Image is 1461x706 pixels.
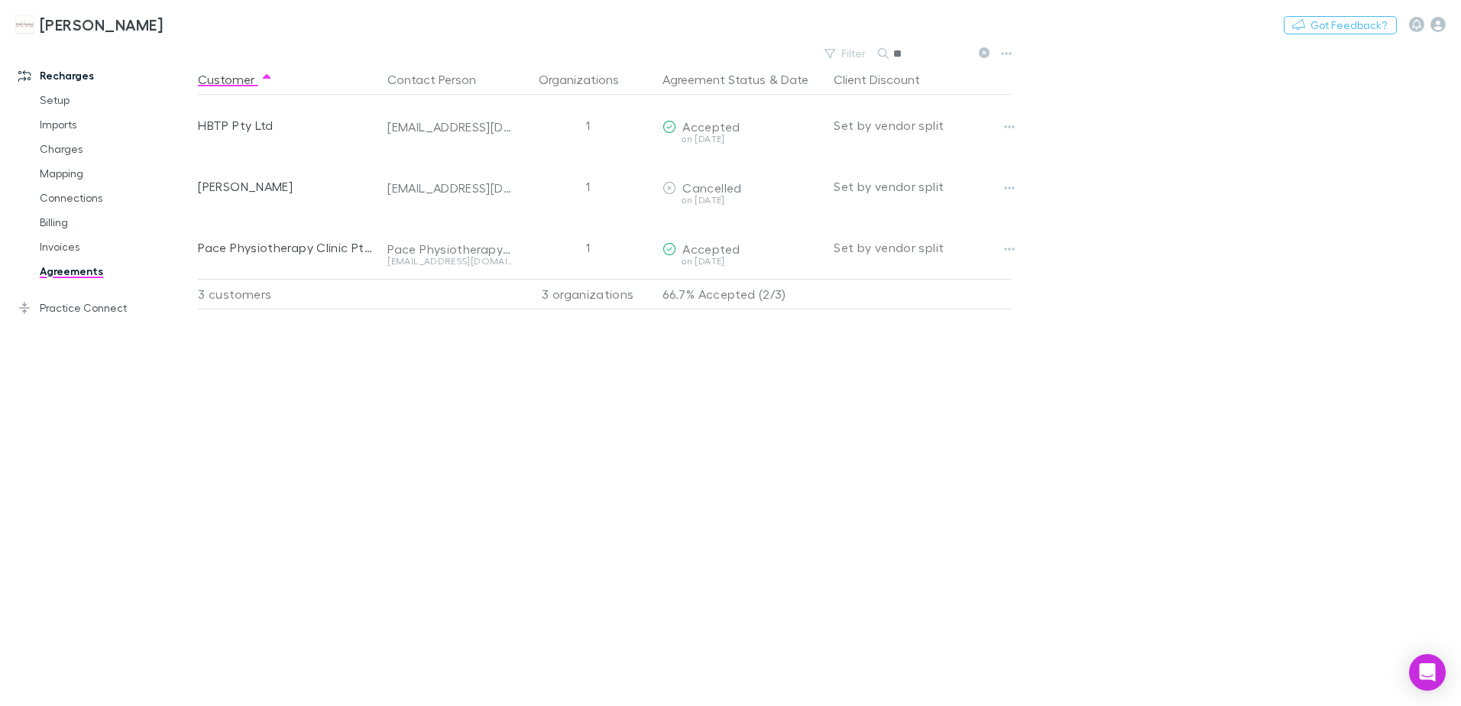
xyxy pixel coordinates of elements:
[682,180,741,195] span: Cancelled
[519,217,656,278] div: 1
[519,156,656,217] div: 1
[387,180,513,196] div: [EMAIL_ADDRESS][DOMAIN_NAME]
[834,217,1011,278] div: Set by vendor split
[198,217,375,278] div: Pace Physiotherapy Clinic Pty Ltd
[387,64,494,95] button: Contact Person
[24,161,206,186] a: Mapping
[387,241,513,257] div: Pace Physiotherapy Clinic Pty Ltd
[15,15,34,34] img: Hales Douglass's Logo
[682,119,740,134] span: Accepted
[519,279,656,309] div: 3 organizations
[662,64,766,95] button: Agreement Status
[662,280,821,309] p: 66.7% Accepted (2/3)
[662,196,821,205] div: on [DATE]
[24,259,206,283] a: Agreements
[662,257,821,266] div: on [DATE]
[198,279,381,309] div: 3 customers
[3,296,206,320] a: Practice Connect
[682,241,740,256] span: Accepted
[387,257,513,266] div: [EMAIL_ADDRESS][DOMAIN_NAME]
[387,119,513,134] div: [EMAIL_ADDRESS][DOMAIN_NAME]
[6,6,172,43] a: [PERSON_NAME]
[834,64,938,95] button: Client Discount
[781,64,808,95] button: Date
[24,186,206,210] a: Connections
[198,95,375,156] div: HBTP Pty Ltd
[3,63,206,88] a: Recharges
[817,44,875,63] button: Filter
[539,64,637,95] button: Organizations
[662,134,821,144] div: on [DATE]
[24,210,206,235] a: Billing
[834,95,1011,156] div: Set by vendor split
[198,64,273,95] button: Customer
[24,112,206,137] a: Imports
[198,156,375,217] div: [PERSON_NAME]
[519,95,656,156] div: 1
[1409,654,1446,691] div: Open Intercom Messenger
[24,235,206,259] a: Invoices
[662,64,821,95] div: &
[40,15,163,34] h3: [PERSON_NAME]
[834,156,1011,217] div: Set by vendor split
[24,137,206,161] a: Charges
[1284,16,1397,34] button: Got Feedback?
[24,88,206,112] a: Setup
